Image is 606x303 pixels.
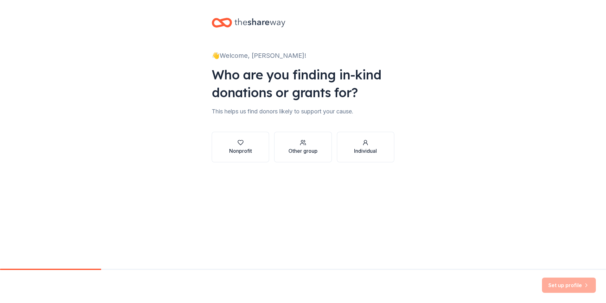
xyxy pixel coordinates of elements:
[354,147,377,155] div: Individual
[212,50,394,61] div: 👋 Welcome, [PERSON_NAME]!
[212,66,394,101] div: Who are you finding in-kind donations or grants for?
[212,106,394,117] div: This helps us find donors likely to support your cause.
[337,132,394,162] button: Individual
[229,147,252,155] div: Nonprofit
[212,132,269,162] button: Nonprofit
[274,132,332,162] button: Other group
[288,147,318,155] div: Other group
